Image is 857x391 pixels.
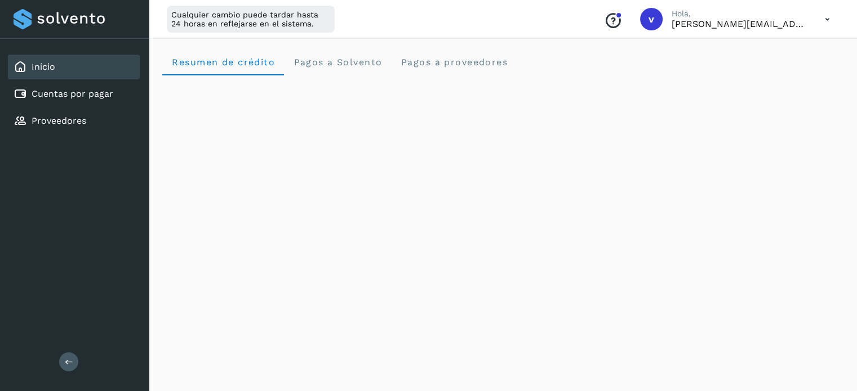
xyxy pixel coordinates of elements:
div: Cualquier cambio puede tardar hasta 24 horas en reflejarse en el sistema. [167,6,335,33]
span: Pagos a proveedores [400,57,508,68]
a: Inicio [32,61,55,72]
div: Cuentas por pagar [8,82,140,106]
a: Proveedores [32,115,86,126]
p: Hola, [672,9,807,19]
span: Resumen de crédito [171,57,275,68]
div: Inicio [8,55,140,79]
p: victor.romero@fidum.com.mx [672,19,807,29]
a: Cuentas por pagar [32,88,113,99]
div: Proveedores [8,109,140,133]
span: Pagos a Solvento [293,57,382,68]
